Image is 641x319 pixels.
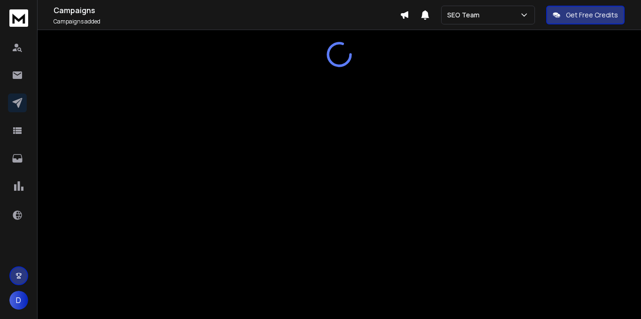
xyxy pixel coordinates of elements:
p: SEO Team [447,10,483,20]
button: D [9,291,28,310]
img: logo [9,9,28,27]
p: Get Free Credits [566,10,618,20]
h1: Campaigns [53,5,400,16]
button: Get Free Credits [546,6,625,24]
p: Campaigns added [53,18,400,25]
